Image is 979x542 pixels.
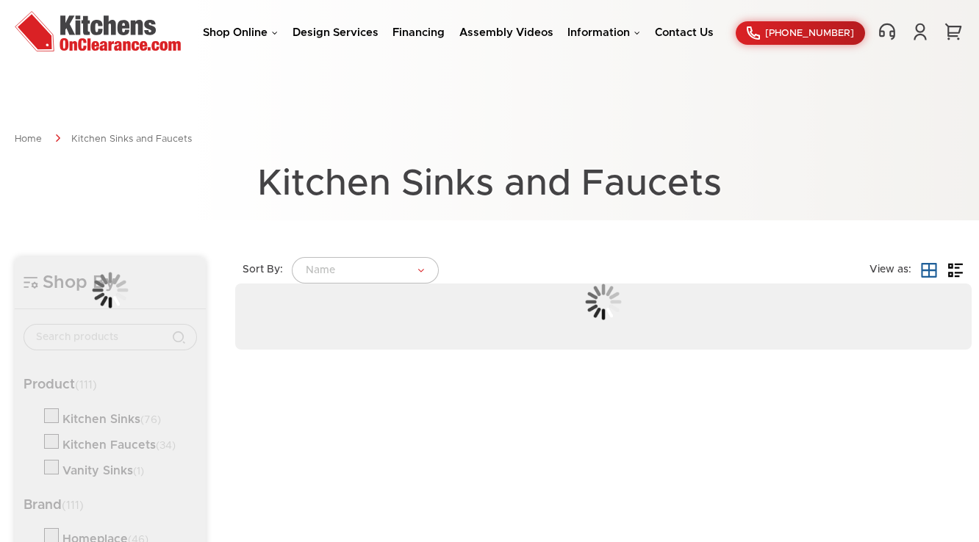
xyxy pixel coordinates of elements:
a: [PHONE_NUMBER] [736,21,865,45]
span: [PHONE_NUMBER] [765,29,854,38]
a: Home [15,134,42,144]
a: Financing [392,27,445,38]
a: List [947,261,964,279]
a: Assembly Videos [459,27,553,38]
a: Contact Us [655,27,714,38]
a: Design Services [293,27,379,38]
a: Information [567,27,640,38]
label: Sort By: [243,264,283,277]
h1: Kitchen Sinks and Faucets [15,165,964,203]
img: Kitchens On Clearance [15,11,181,51]
label: View as: [869,264,911,277]
a: Shop Online [203,27,278,38]
a: Kitchen Sinks and Faucets [71,134,192,144]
